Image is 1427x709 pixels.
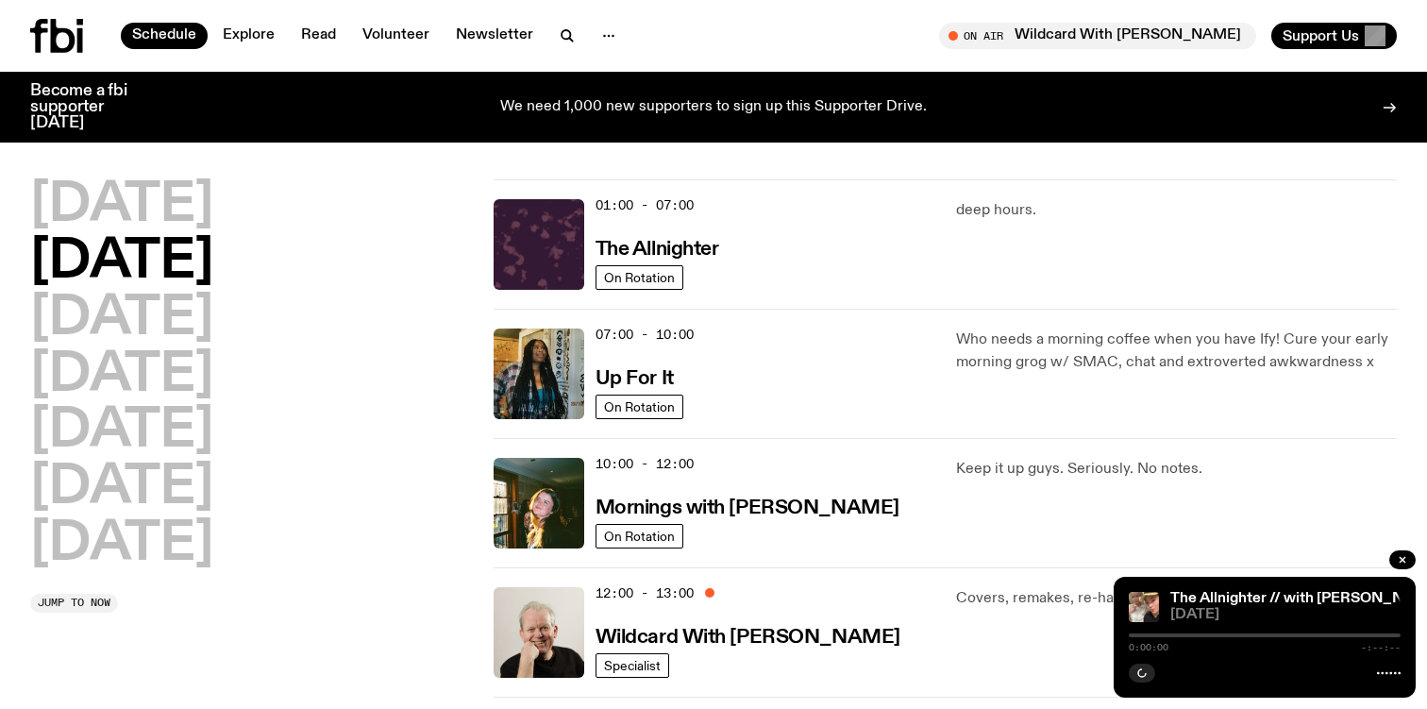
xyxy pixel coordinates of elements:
[596,524,683,549] a: On Rotation
[1129,643,1168,652] span: 0:00:00
[596,653,669,678] a: Specialist
[30,179,213,232] button: [DATE]
[30,405,213,458] button: [DATE]
[596,369,674,389] h3: Up For It
[30,83,151,131] h3: Become a fbi supporter [DATE]
[38,598,110,608] span: Jump to now
[596,624,900,648] a: Wildcard With [PERSON_NAME]
[956,199,1397,222] p: deep hours.
[494,587,584,678] img: Stuart is smiling charmingly, wearing a black t-shirt against a stark white background.
[596,628,900,648] h3: Wildcard With [PERSON_NAME]
[956,458,1397,481] p: Keep it up guys. Seriously. No notes.
[500,99,927,116] p: We need 1,000 new supporters to sign up this Supporter Drive.
[596,326,694,344] span: 07:00 - 10:00
[596,365,674,389] a: Up For It
[30,293,213,346] button: [DATE]
[596,236,719,260] a: The Allnighter
[211,23,286,49] a: Explore
[30,594,118,613] button: Jump to now
[30,518,213,571] button: [DATE]
[596,240,719,260] h3: The Allnighter
[1170,608,1401,622] span: [DATE]
[494,458,584,549] img: Freya smiles coyly as she poses for the image.
[596,196,694,214] span: 01:00 - 07:00
[30,462,213,515] button: [DATE]
[1361,643,1401,652] span: -:--:--
[596,498,899,518] h3: Mornings with [PERSON_NAME]
[30,236,213,289] button: [DATE]
[596,455,694,473] span: 10:00 - 12:00
[1283,27,1359,44] span: Support Us
[596,265,683,290] a: On Rotation
[604,658,661,672] span: Specialist
[351,23,441,49] a: Volunteer
[596,395,683,419] a: On Rotation
[290,23,347,49] a: Read
[956,329,1397,374] p: Who needs a morning coffee when you have Ify! Cure your early morning grog w/ SMAC, chat and extr...
[1129,592,1159,622] img: Two girls take a selfie. Girl on the right wears a baseball cap and wearing a black hoodie. Girl ...
[494,329,584,419] img: Ify - a Brown Skin girl with black braided twists, looking up to the side with her tongue stickin...
[939,23,1256,49] button: On AirWildcard With [PERSON_NAME]
[956,587,1397,610] p: Covers, remakes, re-hashes + all things borrowed and stolen.
[596,584,694,602] span: 12:00 - 13:00
[1271,23,1397,49] button: Support Us
[30,349,213,402] button: [DATE]
[604,399,675,414] span: On Rotation
[604,270,675,284] span: On Rotation
[445,23,545,49] a: Newsletter
[596,495,899,518] a: Mornings with [PERSON_NAME]
[121,23,208,49] a: Schedule
[604,529,675,543] span: On Rotation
